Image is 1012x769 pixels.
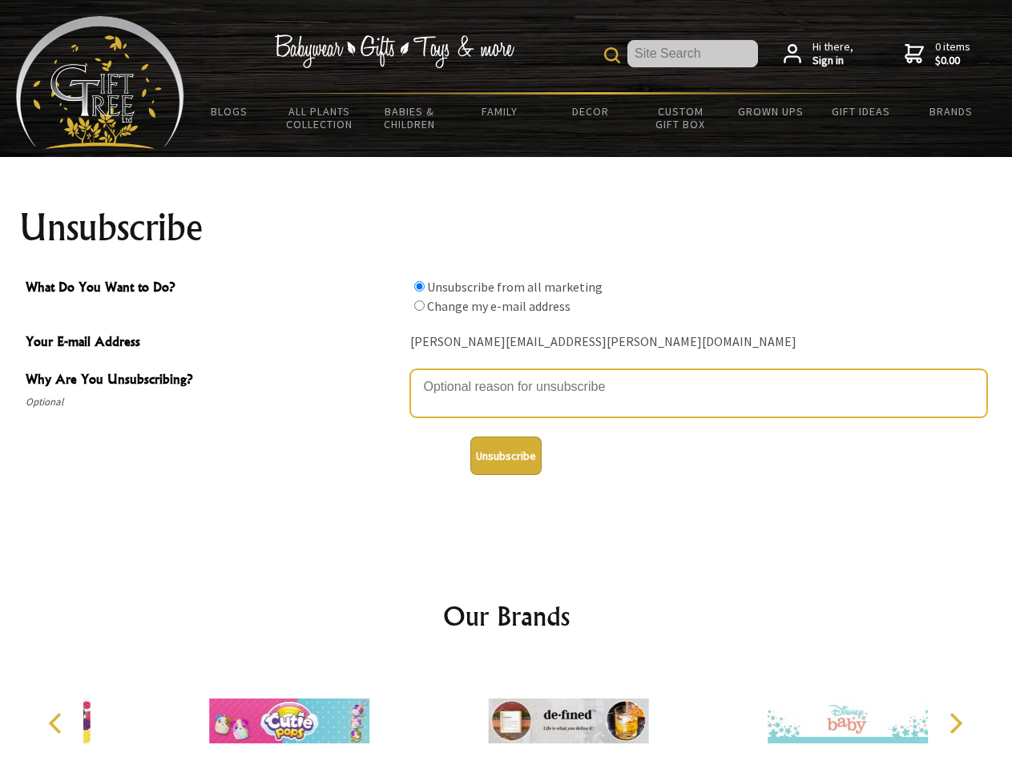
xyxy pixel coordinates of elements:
span: What Do You Want to Do? [26,277,402,300]
a: All Plants Collection [275,95,365,141]
label: Change my e-mail address [427,298,571,314]
button: Next [937,706,973,741]
a: Gift Ideas [816,95,906,128]
strong: Sign in [812,54,853,68]
span: Hi there, [812,40,853,68]
a: Family [455,95,546,128]
input: Site Search [627,40,758,67]
h1: Unsubscribe [19,208,994,247]
a: Babies & Children [365,95,455,141]
a: Grown Ups [725,95,816,128]
h2: Our Brands [32,597,981,635]
button: Previous [40,706,75,741]
a: Hi there,Sign in [784,40,853,68]
span: Why Are You Unsubscribing? [26,369,402,393]
img: product search [604,47,620,63]
label: Unsubscribe from all marketing [427,279,603,295]
a: Decor [545,95,635,128]
input: What Do You Want to Do? [414,281,425,292]
textarea: Why Are You Unsubscribing? [410,369,987,417]
img: Babywear - Gifts - Toys & more [274,34,514,68]
a: Brands [906,95,997,128]
a: BLOGS [184,95,275,128]
button: Unsubscribe [470,437,542,475]
strong: $0.00 [935,54,970,68]
span: Optional [26,393,402,412]
a: 0 items$0.00 [905,40,970,68]
span: Your E-mail Address [26,332,402,355]
a: Custom Gift Box [635,95,726,141]
div: [PERSON_NAME][EMAIL_ADDRESS][PERSON_NAME][DOMAIN_NAME] [410,330,987,355]
span: 0 items [935,39,970,68]
input: What Do You Want to Do? [414,300,425,311]
img: Babyware - Gifts - Toys and more... [16,16,184,149]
